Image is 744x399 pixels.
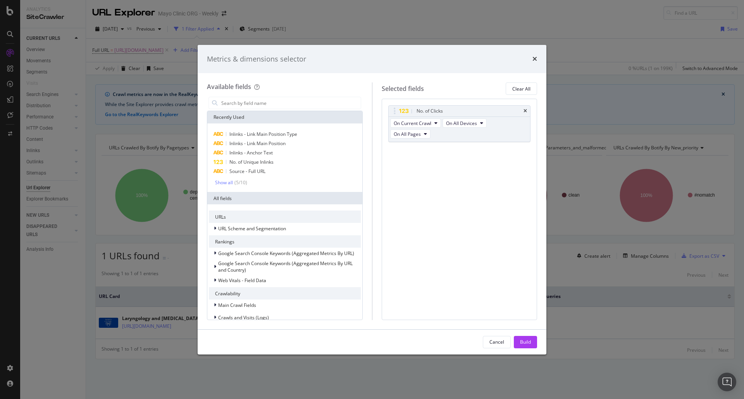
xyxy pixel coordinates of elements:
[417,107,443,115] div: No. of Clicks
[229,131,297,137] span: Inlinks - Link Main Position Type
[209,235,361,248] div: Rankings
[524,109,527,113] div: times
[512,86,530,92] div: Clear All
[382,84,424,93] div: Selected fields
[394,131,421,137] span: On All Pages
[218,250,354,257] span: Google Search Console Keywords (Aggregated Metrics By URL)
[218,302,256,308] span: Main Crawl Fields
[394,120,431,127] span: On Current Crawl
[532,54,537,64] div: times
[233,179,247,186] div: ( 5 / 10 )
[198,45,546,354] div: modal
[446,120,477,127] span: On All Devices
[520,339,531,345] div: Build
[443,118,487,128] button: On All Devices
[218,314,269,321] span: Crawls and Visits (Logs)
[218,277,266,284] span: Web Vitals - Field Data
[209,211,361,223] div: URLs
[218,225,286,232] span: URL Scheme and Segmentation
[218,260,353,273] span: Google Search Console Keywords (Aggregated Metrics By URL and Country)
[489,339,504,345] div: Cancel
[229,159,274,165] span: No. of Unique Inlinks
[229,149,273,156] span: Inlinks - Anchor Text
[718,373,736,391] div: Open Intercom Messenger
[207,54,306,64] div: Metrics & dimensions selector
[209,287,361,300] div: Crawlability
[215,180,233,185] div: Show all
[207,82,251,91] div: Available fields
[388,105,531,142] div: No. of ClickstimesOn Current CrawlOn All DevicesOn All Pages
[483,336,511,348] button: Cancel
[390,129,431,139] button: On All Pages
[229,168,265,175] span: Source - Full URL
[207,111,362,123] div: Recently Used
[207,192,362,204] div: All fields
[514,336,537,348] button: Build
[506,82,537,95] button: Clear All
[220,97,361,109] input: Search by field name
[229,140,286,147] span: Inlinks - Link Main Position
[390,118,441,128] button: On Current Crawl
